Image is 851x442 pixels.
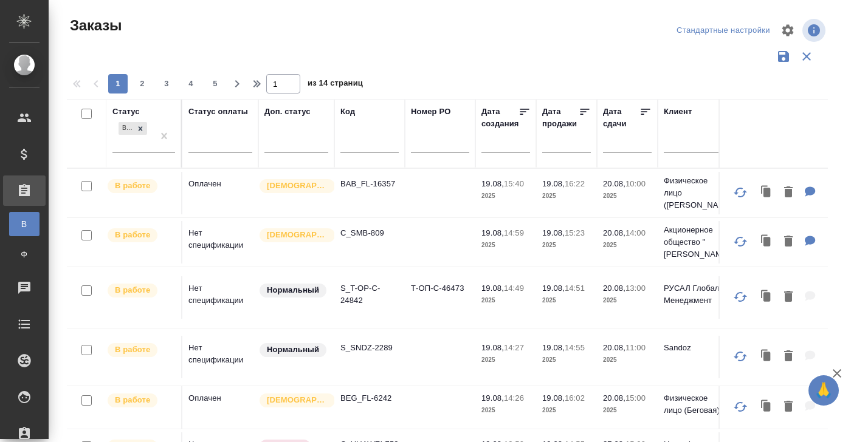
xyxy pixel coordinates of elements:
[481,190,530,202] p: 2025
[674,21,773,40] div: split button
[625,284,646,293] p: 13:00
[340,282,399,307] p: S_T-OP-C-24842
[726,342,755,371] button: Обновить
[504,343,524,352] p: 14:27
[182,221,258,263] td: Нет спецификации
[15,248,33,260] span: Ф
[542,284,565,293] p: 19.08,
[755,395,778,420] button: Клонировать
[267,180,328,192] p: [DEMOGRAPHIC_DATA]
[664,342,722,354] p: Sandoz
[542,294,591,307] p: 2025
[813,378,834,403] span: 🙏
[67,16,122,35] span: Заказы
[542,179,565,188] p: 19.08,
[9,242,40,267] a: Ф
[603,190,652,202] p: 2025
[411,106,450,118] div: Номер PO
[182,172,258,214] td: Оплачен
[542,228,565,237] p: 19.08,
[542,239,591,251] p: 2025
[258,227,328,243] div: Выставляется автоматически для первых 3 заказов нового контактного лица. Особое внимание
[504,284,524,293] p: 14:49
[340,106,355,118] div: Код
[504,179,524,188] p: 15:40
[755,344,778,369] button: Клонировать
[603,393,625,403] p: 20.08,
[481,404,530,416] p: 2025
[542,404,591,416] p: 2025
[267,394,328,406] p: [DEMOGRAPHIC_DATA]
[481,228,504,237] p: 19.08,
[267,284,319,296] p: Нормальный
[106,178,175,194] div: Выставляет ПМ после принятия заказа от КМа
[258,342,328,358] div: Статус по умолчанию для стандартных заказов
[188,106,248,118] div: Статус оплаты
[9,212,40,236] a: В
[115,284,150,296] p: В работе
[726,392,755,421] button: Обновить
[340,342,399,354] p: S_SNDZ-2289
[481,179,504,188] p: 19.08,
[664,282,722,307] p: РУСАЛ Глобал Менеджмент
[481,284,504,293] p: 19.08,
[157,78,176,90] span: 3
[481,239,530,251] p: 2025
[481,343,504,352] p: 19.08,
[115,229,150,241] p: В работе
[267,229,328,241] p: [DEMOGRAPHIC_DATA]
[778,180,799,205] button: Удалить
[258,282,328,299] div: Статус по умолчанию для стандартных заказов
[115,394,150,406] p: В работе
[405,276,475,319] td: Т-ОП-С-46473
[182,386,258,429] td: Оплачен
[755,285,778,310] button: Клонировать
[542,190,591,202] p: 2025
[106,282,175,299] div: Выставляет ПМ после принятия заказа от КМа
[340,227,399,239] p: C_SMB-809
[205,78,225,90] span: 5
[664,106,692,118] div: Клиент
[481,354,530,366] p: 2025
[340,178,399,190] p: BAB_FL-16357
[115,180,150,192] p: В работе
[106,342,175,358] div: Выставляет ПМ после принятия заказа от КМа
[603,284,625,293] p: 20.08,
[181,74,201,93] button: 4
[157,74,176,93] button: 3
[181,78,201,90] span: 4
[603,228,625,237] p: 20.08,
[112,106,140,118] div: Статус
[565,393,585,403] p: 16:02
[106,392,175,409] div: Выставляет ПМ после принятия заказа от КМа
[267,344,319,356] p: Нормальный
[481,393,504,403] p: 19.08,
[117,121,148,136] div: В работе
[603,239,652,251] p: 2025
[565,179,585,188] p: 16:22
[755,180,778,205] button: Клонировать
[808,375,839,406] button: 🙏
[726,282,755,311] button: Обновить
[603,106,639,130] div: Дата сдачи
[119,122,134,135] div: В работе
[182,336,258,378] td: Нет спецификации
[542,393,565,403] p: 19.08,
[778,285,799,310] button: Удалить
[542,354,591,366] p: 2025
[778,395,799,420] button: Удалить
[481,294,530,307] p: 2025
[772,45,795,68] button: Сохранить фильтры
[565,343,585,352] p: 14:55
[726,227,755,256] button: Обновить
[308,76,363,93] span: из 14 страниц
[603,294,652,307] p: 2025
[778,229,799,254] button: Удалить
[664,224,722,260] p: Акционерное общество " [PERSON_NAME]...
[795,45,818,68] button: Сбросить фильтры
[258,178,328,194] div: Выставляется автоматически для первых 3 заказов нового контактного лица. Особое внимание
[182,276,258,319] td: Нет спецификации
[133,78,152,90] span: 2
[603,404,652,416] p: 2025
[258,392,328,409] div: Выставляется автоматически для первых 3 заказов нового контактного лица. Особое внимание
